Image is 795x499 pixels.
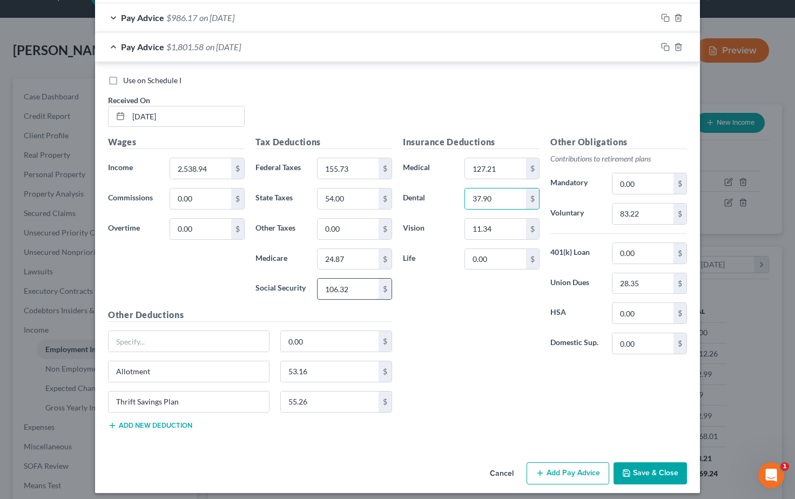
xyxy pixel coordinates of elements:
[550,153,687,164] p: Contributions to retirement plans
[398,248,459,270] label: Life
[108,421,192,430] button: Add new deduction
[398,188,459,210] label: Dental
[758,462,784,488] iframe: Intercom live chat
[673,273,686,294] div: $
[673,243,686,264] div: $
[281,361,379,382] input: 0.00
[318,279,379,299] input: 0.00
[465,158,526,179] input: 0.00
[281,392,379,412] input: 0.00
[481,463,522,485] button: Cancel
[379,392,392,412] div: $
[612,303,673,323] input: 0.00
[673,204,686,224] div: $
[199,12,234,23] span: on [DATE]
[379,249,392,269] div: $
[206,42,241,52] span: on [DATE]
[109,392,269,412] input: Specify...
[526,219,539,239] div: $
[170,219,231,239] input: 0.00
[398,218,459,240] label: Vision
[318,219,379,239] input: 0.00
[612,204,673,224] input: 0.00
[108,136,245,149] h5: Wages
[465,188,526,209] input: 0.00
[780,462,789,471] span: 1
[545,242,607,264] label: 401(k) Loan
[318,158,379,179] input: 0.00
[612,333,673,354] input: 0.00
[614,462,687,485] button: Save & Close
[231,219,244,239] div: $
[379,219,392,239] div: $
[250,248,312,270] label: Medicare
[379,158,392,179] div: $
[166,12,197,23] span: $986.17
[545,203,607,225] label: Voluntary
[250,158,312,179] label: Federal Taxes
[527,462,609,485] button: Add Pay Advice
[109,331,269,352] input: Specify...
[103,218,164,240] label: Overtime
[526,249,539,269] div: $
[545,273,607,294] label: Union Dues
[255,136,392,149] h5: Tax Deductions
[250,218,312,240] label: Other Taxes
[379,279,392,299] div: $
[250,188,312,210] label: State Taxes
[526,188,539,209] div: $
[612,243,673,264] input: 0.00
[170,188,231,209] input: 0.00
[170,158,231,179] input: 0.00
[465,219,526,239] input: 0.00
[673,303,686,323] div: $
[109,361,269,382] input: Specify...
[612,173,673,194] input: 0.00
[398,158,459,179] label: Medical
[281,331,379,352] input: 0.00
[403,136,540,149] h5: Insurance Deductions
[550,136,687,149] h5: Other Obligations
[166,42,204,52] span: $1,801.58
[612,273,673,294] input: 0.00
[318,188,379,209] input: 0.00
[545,173,607,194] label: Mandatory
[673,333,686,354] div: $
[103,188,164,210] label: Commissions
[123,76,181,85] span: Use on Schedule I
[250,278,312,300] label: Social Security
[231,158,244,179] div: $
[129,106,244,127] input: MM/DD/YYYY
[108,163,133,172] span: Income
[465,249,526,269] input: 0.00
[379,331,392,352] div: $
[379,188,392,209] div: $
[379,361,392,382] div: $
[673,173,686,194] div: $
[318,249,379,269] input: 0.00
[108,96,150,105] span: Received On
[231,188,244,209] div: $
[545,302,607,324] label: HSA
[121,42,164,52] span: Pay Advice
[526,158,539,179] div: $
[121,12,164,23] span: Pay Advice
[545,333,607,354] label: Domestic Sup.
[108,308,392,322] h5: Other Deductions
